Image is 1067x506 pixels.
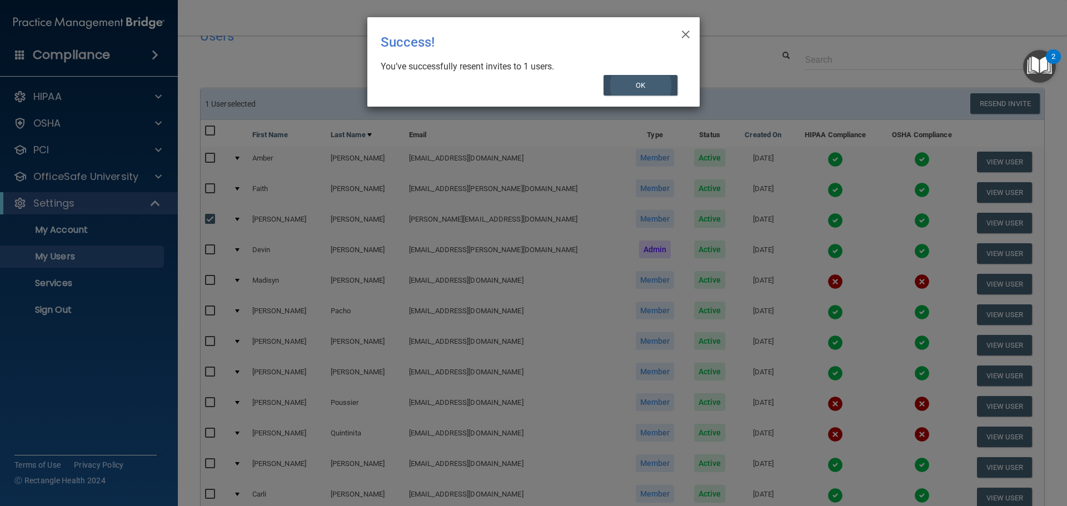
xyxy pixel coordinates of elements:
[1023,50,1056,83] button: Open Resource Center, 2 new notifications
[381,26,641,58] div: Success!
[604,75,678,96] button: OK
[1051,57,1055,71] div: 2
[381,61,677,73] div: You’ve successfully resent invites to 1 users.
[681,22,691,44] span: ×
